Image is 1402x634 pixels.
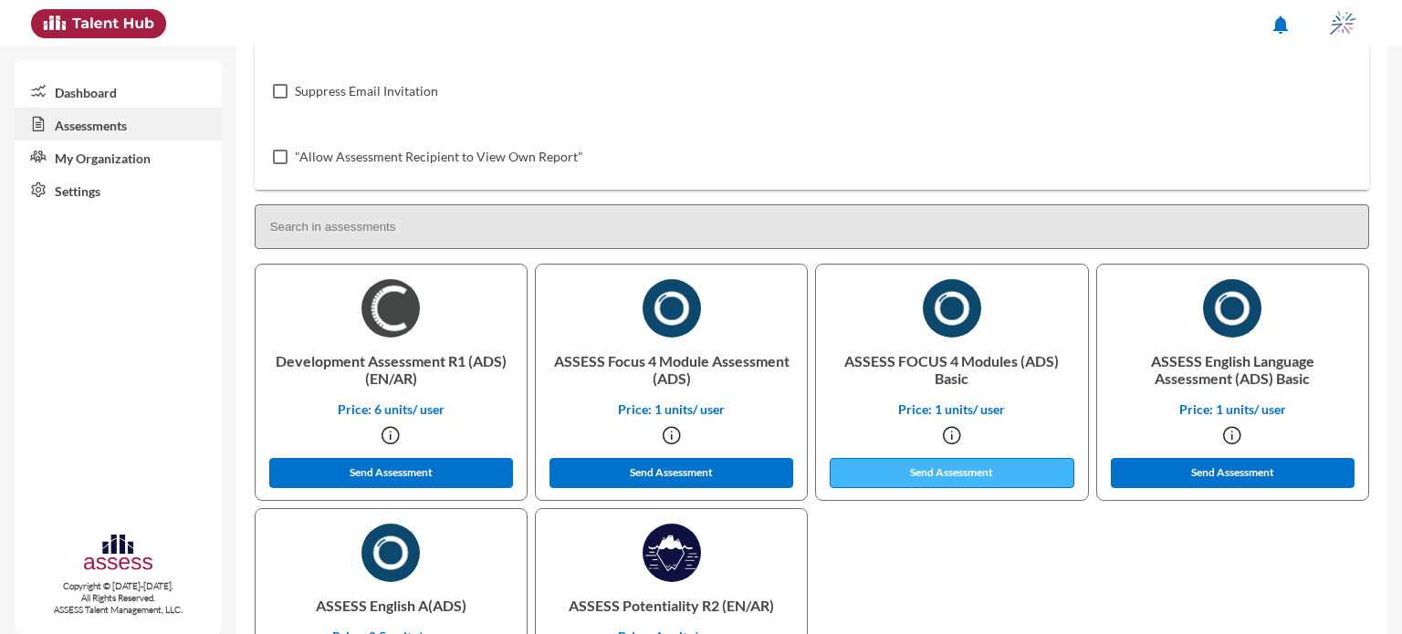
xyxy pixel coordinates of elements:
span: "Allow Assessment Recipient to View Own Report" [295,146,583,168]
p: Price: 6 units/ user [270,401,512,417]
a: Dashboard [15,75,222,108]
p: ASSESS English Language Assessment (ADS) Basic [1112,338,1354,401]
span: Suppress Email Invitation [295,80,438,102]
input: Search in assessments [255,204,1369,249]
img: assesscompany-logo.png [82,532,154,577]
p: ASSESS Potentiality R2 (EN/AR) [550,582,792,629]
p: Development Assessment R1 (ADS) (EN/AR) [270,338,512,401]
p: Price: 1 units/ user [1112,401,1354,417]
button: Send Assessment [1111,458,1355,488]
mat-icon: notifications [1270,14,1292,36]
button: Send Assessment [269,458,514,488]
p: ASSESS FOCUS 4 Modules (ADS) Basic [831,338,1072,401]
p: Price: 1 units/ user [831,401,1072,417]
p: ASSESS English A(ADS) [270,582,512,629]
button: Send Assessment [549,458,794,488]
a: Assessments [15,108,222,140]
p: Price: 1 units/ user [550,401,792,417]
a: Settings [15,173,222,206]
p: Copyright © [DATE]-[DATE]. All Rights Reserved. ASSESS Talent Management, LLC. [15,580,222,616]
p: ASSESS Focus 4 Module Assessment (ADS) [550,338,792,401]
a: My Organization [15,140,222,173]
button: Send Assessment [830,458,1074,488]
